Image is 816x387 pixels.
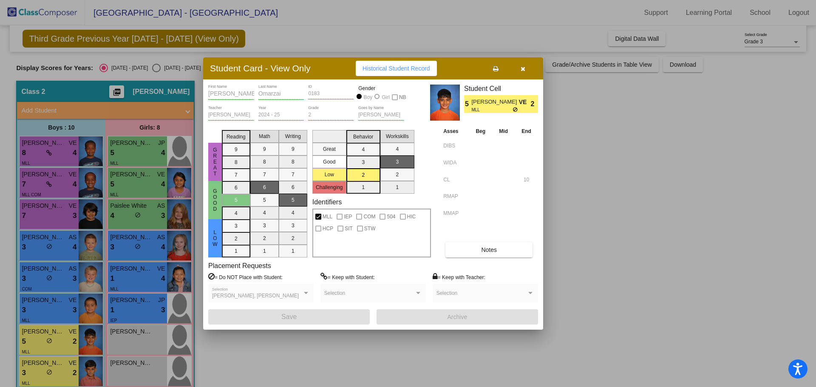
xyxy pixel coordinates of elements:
[323,223,333,234] span: HCP
[211,188,219,212] span: Good
[381,93,390,101] div: Girl
[258,112,304,118] input: year
[358,85,404,92] mat-label: Gender
[443,173,467,186] input: assessment
[308,91,354,97] input: Enter ID
[320,273,375,281] label: = Keep with Student:
[519,98,531,107] span: VE
[208,309,370,325] button: Save
[531,99,538,109] span: 2
[208,112,254,118] input: teacher
[345,223,353,234] span: SIT
[443,156,467,169] input: assessment
[443,139,467,152] input: assessment
[445,242,533,257] button: Notes
[433,273,485,281] label: = Keep with Teacher:
[363,93,373,101] div: Boy
[448,314,467,320] span: Archive
[210,63,311,73] h3: Student Card - View Only
[212,293,299,299] span: [PERSON_NAME], [PERSON_NAME]
[211,147,219,177] span: Great
[358,112,404,118] input: goes by name
[363,212,375,222] span: COM
[443,207,467,220] input: assessment
[469,127,492,136] th: Beg
[492,127,515,136] th: Mid
[363,65,430,72] span: Historical Student Record
[364,223,376,234] span: STW
[481,246,497,253] span: Notes
[443,190,467,203] input: assessment
[281,313,297,320] span: Save
[387,212,395,222] span: 504
[312,198,342,206] label: Identifiers
[208,262,271,270] label: Placement Requests
[471,107,513,113] span: MLL
[464,85,538,93] h3: Student Cell
[208,273,283,281] label: = Do NOT Place with Student:
[399,92,406,102] span: NB
[344,212,352,222] span: IEP
[323,212,332,222] span: MLL
[471,98,518,107] span: [PERSON_NAME]
[308,112,354,118] input: grade
[515,127,538,136] th: End
[377,309,538,325] button: Archive
[407,212,416,222] span: HIC
[464,99,471,109] span: 5
[356,61,437,76] button: Historical Student Record
[211,229,219,247] span: Low
[441,127,469,136] th: Asses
